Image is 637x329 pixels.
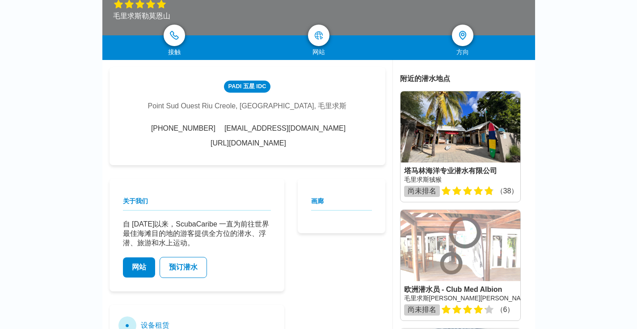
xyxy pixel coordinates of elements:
[314,31,323,40] img: 地图
[211,139,286,147] a: [URL][DOMAIN_NAME]
[113,12,170,20] font: 毛里求斯勒莫恩山
[160,257,207,278] a: 预订潜水
[452,25,473,46] a: 方向
[169,263,198,271] font: 预订潜水
[224,124,346,132] font: [EMAIL_ADDRESS][DOMAIN_NAME]
[125,321,130,329] font: ●
[148,102,347,110] font: Point Sud Ouest Riu Creole, [GEOGRAPHIC_DATA], 毛里求斯
[312,48,325,56] font: 网站
[404,176,442,183] a: 毛里求斯狨猴
[457,30,468,41] img: 方向
[123,197,148,205] font: 关于我们
[311,197,324,205] font: 画廊
[132,263,146,271] font: 网站
[308,25,329,46] a: 地图
[400,75,450,82] font: 附近的潜水地点
[170,31,179,40] img: 电话
[123,257,155,278] a: 网站
[228,83,266,90] font: PADI 五星 IDC
[168,48,181,56] font: 接触
[151,124,215,132] font: [PHONE_NUMBER]
[123,220,270,247] font: 自 [DATE]以来，ScubaCaribe 一直为前往世界最佳海滩目的地的游客提供全方位的潜水、浮潜、旅游和水上运动。
[456,48,469,56] font: 方向
[141,321,169,329] font: 设备租赁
